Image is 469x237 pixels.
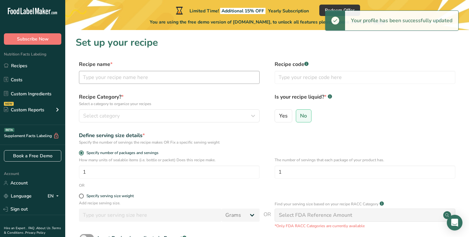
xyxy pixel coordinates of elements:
[275,201,378,207] p: Find your serving size based on your recipe RACC Category
[4,226,27,230] a: Hire an Expert .
[28,226,36,230] a: FAQ .
[83,112,120,120] span: Select category
[48,192,61,200] div: EN
[79,101,260,107] p: Select a category to organize your recipes
[279,211,352,219] div: Select FDA Reference Amount
[79,93,260,107] label: Recipe Category?
[275,157,455,163] p: The number of servings that each package of your product has.
[4,226,61,235] a: Terms & Conditions .
[268,8,309,14] span: Yearly Subscription
[36,226,52,230] a: About Us .
[275,60,455,68] label: Recipe code
[325,7,355,14] span: Redeem Offer
[319,5,360,16] button: Redeem Offer
[220,8,265,14] span: Additional 15% OFF
[79,132,260,139] div: Define serving size details
[84,150,159,155] span: Specify number of packages and servings
[264,211,271,229] span: OR
[4,128,14,132] div: BETA
[447,215,462,230] div: Open Intercom Messenger
[4,150,61,162] a: Book a Free Demo
[4,190,32,202] a: Language
[79,71,260,84] input: Type your recipe name here
[4,106,44,113] div: Custom Reports
[275,93,455,107] label: Is your recipe liquid?
[279,113,288,119] span: Yes
[17,36,49,42] span: Subscribe Now
[79,182,84,188] div: OR
[275,223,455,229] p: *Only FDA RACC Categories are currently available
[25,230,45,235] a: Privacy Policy
[79,157,260,163] p: How many units of sealable items (i.e. bottle or packet) Does this recipe make.
[4,33,61,45] button: Subscribe Now
[345,11,458,30] div: Your profile has been successfully updated
[300,113,307,119] span: No
[79,209,221,222] input: Type your serving size here
[275,71,455,84] input: Type your recipe code here
[174,7,309,14] div: Limited Time!
[79,200,260,206] p: Add recipe serving size.
[79,109,260,122] button: Select category
[79,139,260,145] div: Specify the number of servings the recipe makes OR Fix a specific serving weight
[4,102,14,106] div: NEW
[150,19,385,25] span: You are using the free demo version of [DOMAIN_NAME], to unlock all features please choose one of...
[76,35,459,50] h1: Set up your recipe
[86,194,134,198] div: Specify serving size weight
[79,60,260,68] label: Recipe name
